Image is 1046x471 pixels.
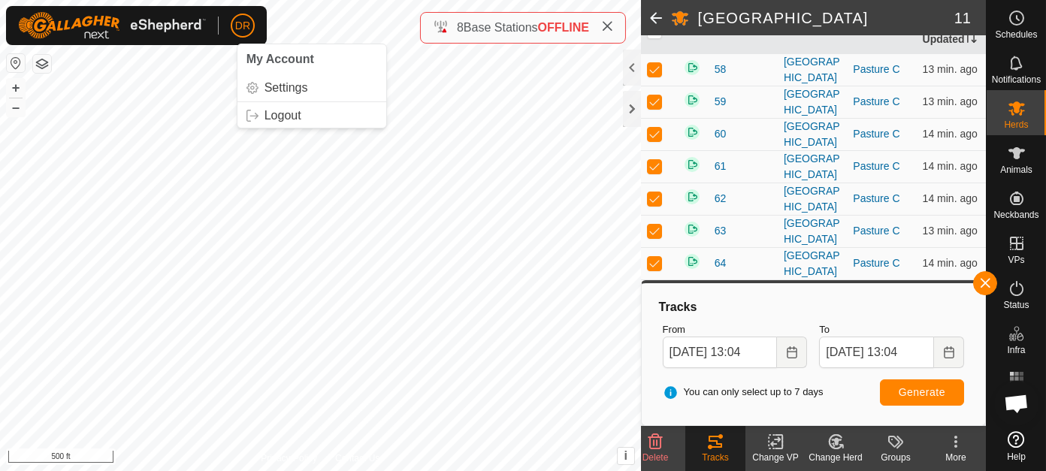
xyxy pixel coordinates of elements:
label: From [663,322,808,337]
span: Help [1007,452,1026,461]
img: returning on [683,220,701,238]
span: You can only select up to 7 days [663,385,824,400]
button: Map Layers [33,55,51,73]
span: Schedules [995,30,1037,39]
div: Change VP [745,451,806,464]
span: Oct 14, 2025, 12:53 PM [923,160,978,172]
span: Status [1003,300,1029,309]
a: Pasture C [853,225,899,237]
img: Gallagher Logo [18,12,206,39]
div: [GEOGRAPHIC_DATA] [784,183,841,215]
div: More [926,451,986,464]
div: [GEOGRAPHIC_DATA] [784,54,841,86]
span: Herds [1004,120,1028,129]
button: + [7,79,25,97]
span: Base Stations [464,21,538,34]
div: Tracks [685,451,745,464]
a: Contact Us [335,451,379,465]
span: My Account [246,53,314,65]
span: 11 [954,7,971,29]
a: Pasture C [853,63,899,75]
div: [GEOGRAPHIC_DATA] [784,248,841,279]
div: [GEOGRAPHIC_DATA] [784,216,841,247]
a: Pasture C [853,128,899,140]
span: 64 [715,255,727,271]
img: returning on [683,123,701,141]
span: 61 [715,159,727,174]
span: 60 [715,126,727,142]
a: Help [987,425,1046,467]
span: Oct 14, 2025, 12:53 PM [923,128,978,140]
span: Oct 14, 2025, 12:53 PM [923,95,978,107]
label: To [819,322,964,337]
span: 62 [715,191,727,207]
span: Neckbands [993,210,1038,219]
span: Animals [1000,165,1032,174]
span: Infra [1007,346,1025,355]
span: Notifications [992,75,1041,84]
button: Reset Map [7,54,25,72]
img: returning on [683,91,701,109]
span: 59 [715,94,727,110]
span: Generate [899,386,945,398]
a: Pasture C [853,192,899,204]
div: [GEOGRAPHIC_DATA] [784,86,841,118]
div: Open chat [994,381,1039,426]
span: 8 [457,21,464,34]
a: Settings [237,76,386,100]
a: Privacy Policy [261,451,317,465]
p-sorticon: Activate to sort [965,33,977,45]
span: Settings [265,82,308,94]
img: returning on [683,188,701,206]
span: Oct 14, 2025, 12:53 PM [923,63,978,75]
a: Pasture C [853,160,899,172]
span: 63 [715,223,727,239]
button: Choose Date [934,337,964,368]
img: returning on [683,252,701,270]
span: Oct 14, 2025, 12:53 PM [923,257,978,269]
div: [GEOGRAPHIC_DATA] [784,151,841,183]
span: OFFLINE [538,21,589,34]
div: Groups [866,451,926,464]
button: i [618,448,634,464]
span: VPs [1008,255,1024,264]
div: Change Herd [806,451,866,464]
div: Tracks [657,298,970,316]
a: Logout [237,104,386,128]
button: – [7,98,25,116]
span: DR [235,18,250,34]
img: returning on [683,155,701,174]
span: Oct 14, 2025, 12:53 PM [923,192,978,204]
span: i [624,449,627,462]
img: returning on [683,59,701,77]
span: Oct 14, 2025, 12:54 PM [923,225,978,237]
h2: [GEOGRAPHIC_DATA] [698,9,954,27]
button: Generate [880,379,964,406]
a: Pasture C [853,95,899,107]
span: 58 [715,62,727,77]
span: Logout [265,110,301,122]
div: [GEOGRAPHIC_DATA] [784,119,841,150]
button: Choose Date [777,337,807,368]
span: Delete [642,452,669,463]
a: Pasture C [853,257,899,269]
